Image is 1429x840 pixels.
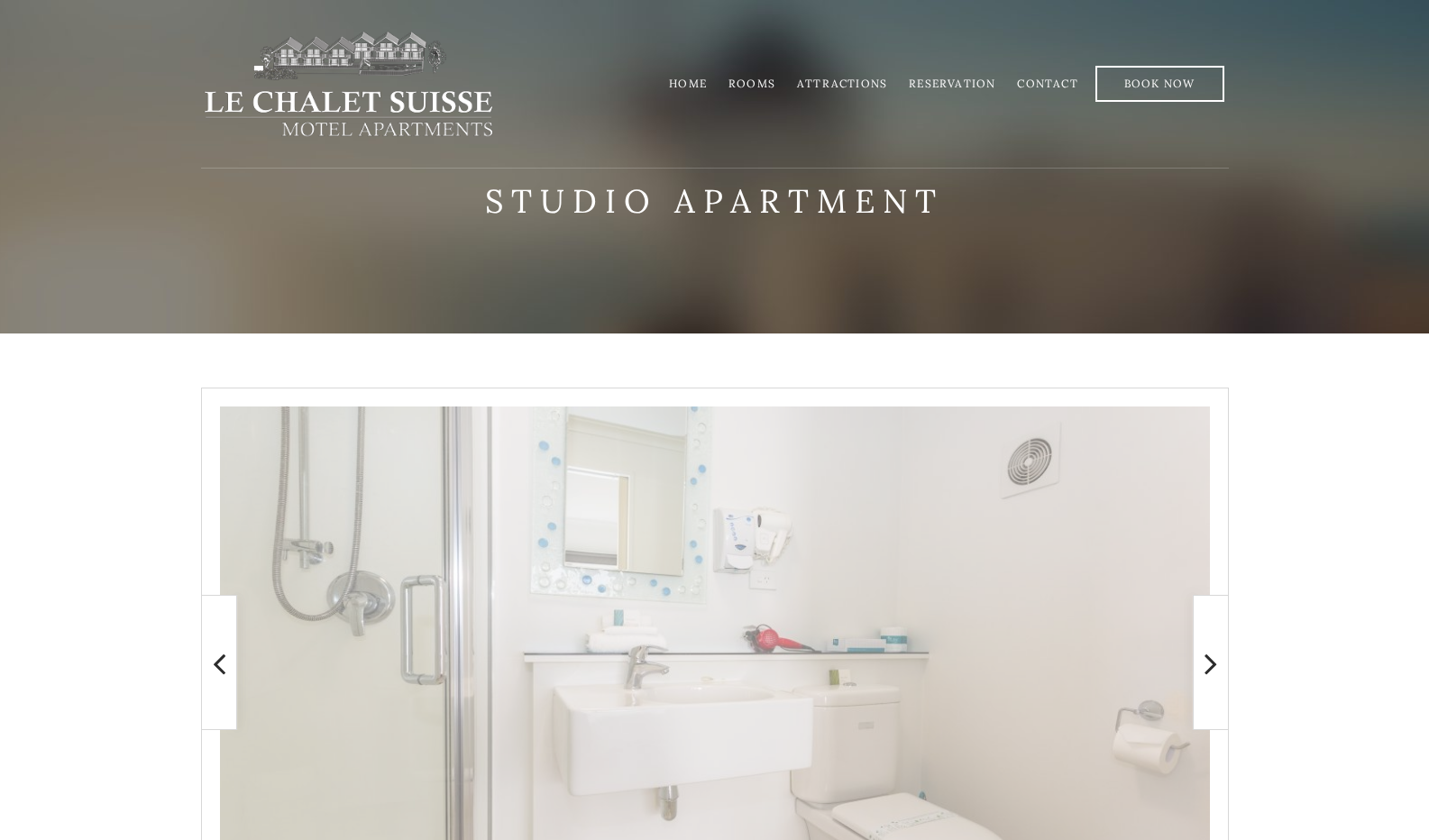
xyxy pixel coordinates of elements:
a: Rooms [728,77,775,90]
img: lechaletsuisse [201,30,496,138]
a: Reservation [909,77,995,90]
a: Contact [1017,77,1077,90]
a: Home [669,77,707,90]
a: Book Now [1095,66,1224,102]
a: Attractions [797,77,887,90]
